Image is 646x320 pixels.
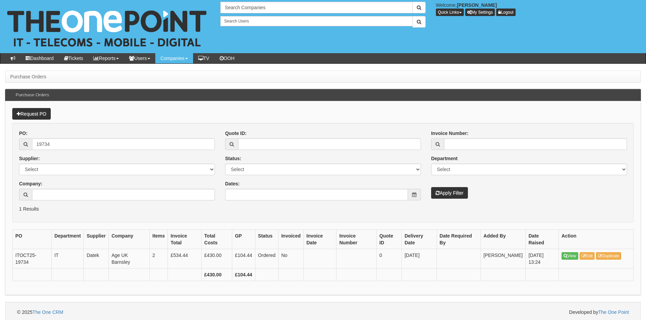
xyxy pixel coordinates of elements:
[598,309,629,315] a: The One Point
[12,89,52,101] h3: Purchase Orders
[526,249,559,269] td: [DATE] 13:24
[431,187,468,199] button: Apply Filter
[193,53,215,63] a: TV
[12,108,51,120] a: Request PO
[84,230,109,249] th: Supplier
[232,230,255,249] th: GP
[19,180,42,187] label: Company:
[109,249,149,269] td: Age UK Barnsley
[480,230,525,249] th: Added By
[32,309,63,315] a: The One CRM
[526,230,559,249] th: Date Raised
[431,130,469,137] label: Invoice Number:
[20,53,59,63] a: Dashboard
[225,155,241,162] label: Status:
[155,53,193,63] a: Companies
[220,2,412,13] input: Search Companies
[377,249,402,269] td: 0
[19,155,40,162] label: Supplier:
[220,16,412,26] input: Search Users
[596,252,621,260] a: Duplicate
[457,2,497,8] b: [PERSON_NAME]
[201,249,232,269] td: £430.00
[437,230,480,249] th: Date Required By
[149,230,168,249] th: Items
[569,309,629,316] span: Developed by
[278,249,303,269] td: No
[17,309,63,315] span: © 2025
[51,230,84,249] th: Department
[84,249,109,269] td: Datek
[19,205,627,212] p: 1 Results
[232,249,255,269] td: £104.44
[431,155,458,162] label: Department
[201,269,232,281] th: £430.00
[215,53,240,63] a: OOH
[401,230,437,249] th: Delivery Date
[496,9,516,16] a: Logout
[278,230,303,249] th: Invoiced
[149,249,168,269] td: 2
[225,180,240,187] label: Dates:
[377,230,402,249] th: Quote ID
[225,130,247,137] label: Quote ID:
[201,230,232,249] th: Total Costs
[59,53,89,63] a: Tickets
[255,249,278,269] td: Ordered
[431,2,646,16] div: Welcome,
[255,230,278,249] th: Status
[580,252,595,260] a: Edit
[401,249,437,269] td: [DATE]
[88,53,124,63] a: Reports
[10,73,46,80] li: Purchase Orders
[436,9,464,16] button: Quick Links
[168,230,202,249] th: Invoice Total
[51,249,84,269] td: IT
[480,249,525,269] td: [PERSON_NAME]
[336,230,377,249] th: Invoice Number
[13,230,52,249] th: PO
[232,269,255,281] th: £104.44
[559,230,634,249] th: Action
[13,249,52,269] td: ITOCT25-19734
[465,9,495,16] a: My Settings
[303,230,336,249] th: Invoice Date
[124,53,155,63] a: Users
[168,249,202,269] td: £534.44
[562,252,578,260] a: View
[19,130,28,137] label: PO:
[109,230,149,249] th: Company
